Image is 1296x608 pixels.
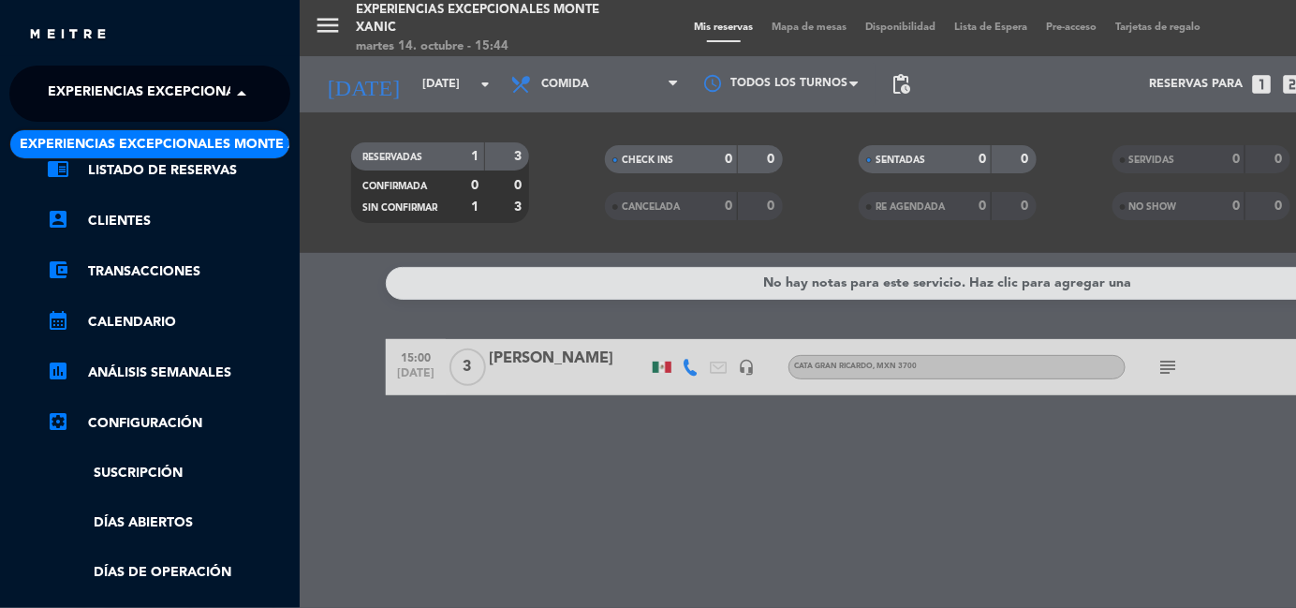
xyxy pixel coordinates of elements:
[47,208,69,230] i: account_box
[47,512,290,534] a: Días abiertos
[20,134,330,156] span: Experiencias Excepcionales Monte Xanic
[47,562,290,584] a: Días de Operación
[48,74,358,113] span: Experiencias Excepcionales Monte Xanic
[47,362,290,384] a: assessmentANÁLISIS SEMANALES
[47,309,69,332] i: calendar_month
[47,360,69,382] i: assessment
[47,260,290,283] a: account_balance_walletTransacciones
[47,157,69,180] i: chrome_reader_mode
[47,311,290,334] a: calendar_monthCalendario
[47,412,290,435] a: Configuración
[47,463,290,484] a: Suscripción
[47,210,290,232] a: account_boxClientes
[47,410,69,433] i: settings_applications
[47,259,69,281] i: account_balance_wallet
[47,159,290,182] a: chrome_reader_modeListado de Reservas
[28,28,108,42] img: MEITRE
